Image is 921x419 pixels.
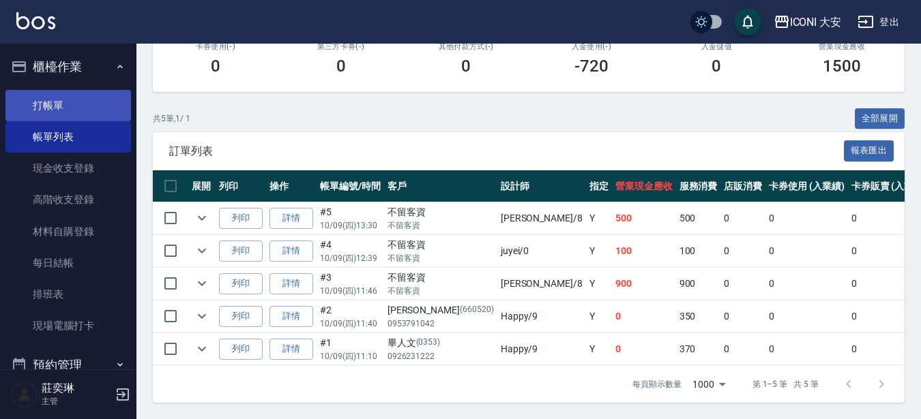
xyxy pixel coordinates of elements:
[612,202,676,234] td: 500
[586,170,612,202] th: 指定
[188,170,216,202] th: 展開
[676,235,721,267] td: 100
[192,339,212,359] button: expand row
[153,112,190,125] p: 共 5 筆, 1 / 1
[497,235,586,267] td: juyei /0
[5,216,131,247] a: 材料自購登錄
[5,90,131,121] a: 打帳單
[676,268,721,300] td: 900
[5,347,131,383] button: 預約管理
[855,108,905,129] button: 全部展開
[317,235,384,267] td: #4
[219,339,263,360] button: 列印
[765,235,848,267] td: 0
[586,300,612,332] td: Y
[461,57,471,76] h3: 0
[219,306,263,327] button: 列印
[5,49,131,84] button: 櫃檯作業
[497,268,586,300] td: [PERSON_NAME] /8
[844,144,894,157] a: 報表匯出
[295,42,388,51] h2: 第三方卡券(-)
[42,382,111,395] h5: 莊奕琳
[574,57,609,76] h3: -720
[5,279,131,310] a: 排班表
[16,12,55,29] img: Logo
[211,57,220,76] h3: 0
[790,14,842,31] div: ICONI 大安
[216,170,266,202] th: 列印
[497,202,586,234] td: [PERSON_NAME] /8
[388,270,494,285] div: 不留客資
[42,395,111,407] p: 主管
[712,57,721,76] h3: 0
[612,170,676,202] th: 營業現金應收
[5,310,131,341] a: 現場電腦打卡
[768,8,847,36] button: ICONI 大安
[416,336,441,350] p: (0353)
[676,333,721,365] td: 370
[388,252,494,264] p: 不留客資
[320,317,381,330] p: 10/09 (四) 11:40
[269,208,313,229] a: 詳情
[5,184,131,215] a: 高階收支登錄
[11,381,38,408] img: Person
[219,240,263,262] button: 列印
[320,350,381,362] p: 10/09 (四) 11:10
[612,333,676,365] td: 0
[671,42,763,51] h2: 入金儲值
[734,8,761,35] button: save
[720,170,765,202] th: 店販消費
[676,170,721,202] th: 服務消費
[317,170,384,202] th: 帳單編號/時間
[5,153,131,184] a: 現金收支登錄
[460,303,494,317] p: (660520)
[388,303,494,317] div: [PERSON_NAME]
[765,170,848,202] th: 卡券使用 (入業績)
[320,252,381,264] p: 10/09 (四) 12:39
[586,333,612,365] td: Y
[612,268,676,300] td: 900
[676,202,721,234] td: 500
[720,268,765,300] td: 0
[5,121,131,153] a: 帳單列表
[752,378,819,390] p: 第 1–5 筆 共 5 筆
[317,202,384,234] td: #5
[720,333,765,365] td: 0
[676,300,721,332] td: 350
[795,42,888,51] h2: 營業現金應收
[269,306,313,327] a: 詳情
[317,300,384,332] td: #2
[388,285,494,297] p: 不留客資
[632,378,682,390] p: 每頁顯示數量
[388,219,494,232] p: 不留客資
[497,300,586,332] td: Happy /9
[192,273,212,294] button: expand row
[720,235,765,267] td: 0
[219,273,263,294] button: 列印
[497,170,586,202] th: 設計師
[720,202,765,234] td: 0
[269,339,313,360] a: 詳情
[388,238,494,252] div: 不留客資
[269,273,313,294] a: 詳情
[545,42,638,51] h2: 入金使用(-)
[320,285,381,297] p: 10/09 (四) 11:46
[192,240,212,261] button: expand row
[852,10,905,35] button: 登出
[687,366,731,403] div: 1000
[317,268,384,300] td: #3
[765,202,848,234] td: 0
[586,268,612,300] td: Y
[269,240,313,262] a: 詳情
[320,219,381,232] p: 10/09 (四) 13:30
[765,300,848,332] td: 0
[420,42,512,51] h2: 其他付款方式(-)
[720,300,765,332] td: 0
[5,247,131,279] a: 每日結帳
[388,336,494,350] div: 畢人文
[336,57,346,76] h3: 0
[823,57,861,76] h3: 1500
[612,235,676,267] td: 100
[169,144,844,158] span: 訂單列表
[497,333,586,365] td: Happy /9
